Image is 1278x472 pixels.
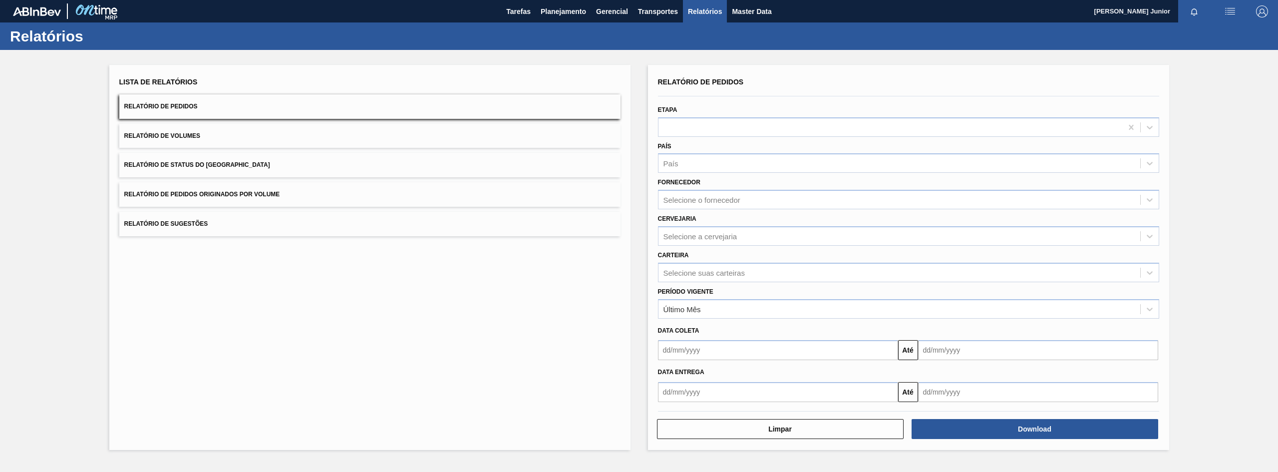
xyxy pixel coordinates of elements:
[663,159,678,168] div: País
[663,196,740,204] div: Selecione o fornecedor
[663,232,737,240] div: Selecione a cervejaria
[658,369,704,376] span: Data entrega
[663,268,745,277] div: Selecione suas carteiras
[124,103,198,110] span: Relatório de Pedidos
[658,179,700,186] label: Fornecedor
[124,161,270,168] span: Relatório de Status do [GEOGRAPHIC_DATA]
[119,124,621,148] button: Relatório de Volumes
[658,288,713,295] label: Período Vigente
[658,78,744,86] span: Relatório de Pedidos
[596,5,628,17] span: Gerencial
[119,212,621,236] button: Relatório de Sugestões
[918,382,1158,402] input: dd/mm/yyyy
[898,382,918,402] button: Até
[658,327,699,334] span: Data coleta
[13,7,61,16] img: TNhmsLtSVTkK8tSr43FrP2fwEKptu5GPRR3wAAAABJRU5ErkJggg==
[541,5,586,17] span: Planejamento
[658,382,898,402] input: dd/mm/yyyy
[663,305,701,313] div: Último Mês
[918,340,1158,360] input: dd/mm/yyyy
[119,182,621,207] button: Relatório de Pedidos Originados por Volume
[1256,5,1268,17] img: Logout
[124,191,280,198] span: Relatório de Pedidos Originados por Volume
[1224,5,1236,17] img: userActions
[658,106,677,113] label: Etapa
[119,94,621,119] button: Relatório de Pedidos
[658,143,671,150] label: País
[732,5,771,17] span: Master Data
[657,419,904,439] button: Limpar
[658,340,898,360] input: dd/mm/yyyy
[912,419,1158,439] button: Download
[658,215,696,222] label: Cervejaria
[688,5,722,17] span: Relatórios
[119,153,621,177] button: Relatório de Status do [GEOGRAPHIC_DATA]
[1178,4,1210,18] button: Notificações
[124,132,200,139] span: Relatório de Volumes
[638,5,678,17] span: Transportes
[506,5,531,17] span: Tarefas
[124,220,208,227] span: Relatório de Sugestões
[119,78,198,86] span: Lista de Relatórios
[898,340,918,360] button: Até
[658,252,689,259] label: Carteira
[10,30,187,42] h1: Relatórios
